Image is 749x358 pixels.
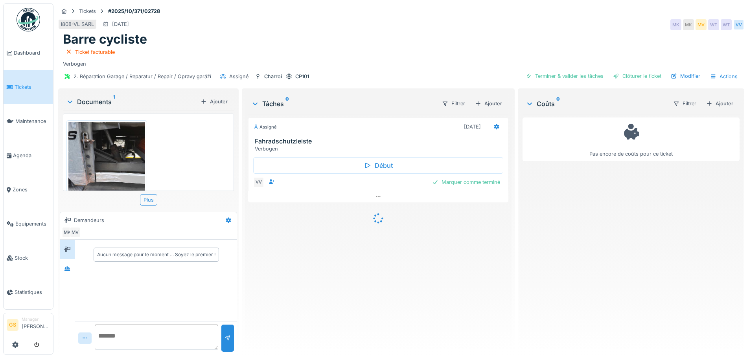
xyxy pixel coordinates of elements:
div: VV [253,177,264,188]
span: Agenda [13,152,50,159]
a: Tickets [4,70,53,104]
li: GS [7,319,18,331]
div: MK [683,19,694,30]
a: Dashboard [4,36,53,70]
div: Documents [66,97,197,106]
sup: 0 [285,99,289,108]
div: Actions [707,71,741,82]
div: Ajouter [703,98,736,109]
div: Demandeurs [74,217,104,224]
a: Maintenance [4,104,53,138]
div: Modifier [668,71,703,81]
div: Terminer & valider les tâches [523,71,607,81]
sup: 1 [113,97,115,106]
div: CP101 [295,73,309,80]
div: Ajouter [197,96,231,107]
span: Statistiques [15,288,50,296]
a: Stock [4,241,53,275]
div: Coûts [526,99,666,108]
h3: Fahradschutzleiste [255,138,504,145]
span: Dashboard [14,49,50,57]
a: Agenda [4,138,53,173]
img: c4ltyp5xgu46pttp57v1spc9h76t [68,122,145,224]
div: Tâches [251,99,435,108]
div: MK [62,227,73,238]
a: GS Manager[PERSON_NAME] [7,316,50,335]
span: Tickets [15,83,50,91]
div: VV [733,19,744,30]
sup: 0 [556,99,560,108]
div: Début [253,157,503,174]
a: Zones [4,173,53,207]
li: [PERSON_NAME] [22,316,50,333]
span: Maintenance [15,117,50,125]
div: I808-VL SARL [61,20,94,28]
div: Tickets [79,7,96,15]
img: Badge_color-CXgf-gQk.svg [17,8,40,31]
div: Assigné [253,124,277,130]
div: Plus [140,194,157,206]
div: Verbogen [255,145,504,152]
div: Filtrer [438,98,469,109]
div: Ticket facturable [75,48,115,56]
div: WT [708,19,719,30]
span: Stock [15,254,50,262]
div: MV [696,19,707,30]
div: Aucun message pour le moment … Soyez le premier ! [97,251,215,258]
a: Équipements [4,207,53,241]
div: Marquer comme terminé [429,177,503,187]
div: Manager [22,316,50,322]
div: Pas encore de coûts pour ce ticket [528,121,734,158]
div: Clôturer le ticket [610,71,664,81]
div: [DATE] [112,20,129,28]
a: Statistiques [4,275,53,309]
div: Ajouter [472,98,505,109]
div: [DATE] [464,123,481,130]
div: WT [721,19,732,30]
h1: Barre cycliste [63,32,147,47]
div: Filtrer [670,98,700,109]
div: Assigné [229,73,248,80]
div: Charroi [264,73,282,80]
div: MK [670,19,681,30]
div: Verbogen [63,47,740,68]
div: 2. Réparation Garage / Reparatur / Repair / Opravy garáží [74,73,211,80]
strong: #2025/10/371/02728 [105,7,163,15]
div: MV [70,227,81,238]
span: Zones [13,186,50,193]
span: Équipements [15,220,50,228]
